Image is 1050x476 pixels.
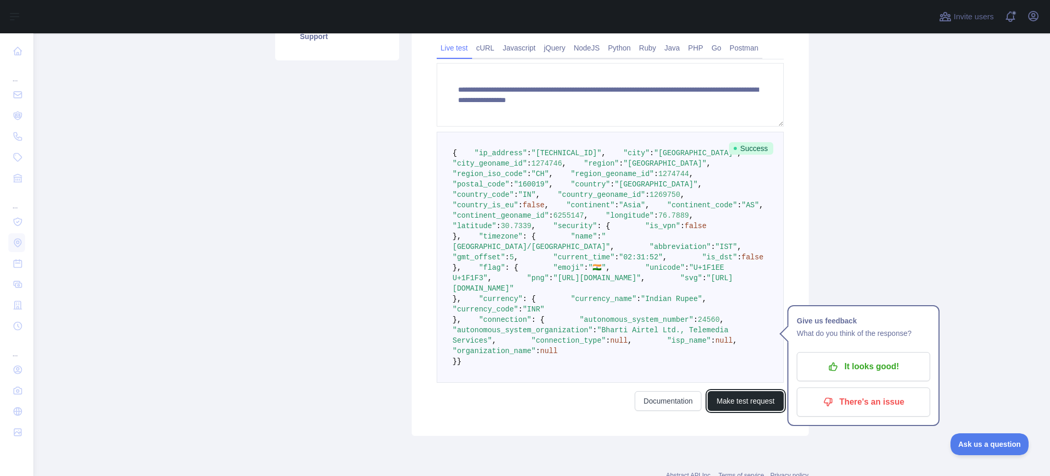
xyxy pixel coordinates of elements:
a: jQuery [540,40,570,56]
span: , [562,159,566,168]
span: : [527,170,531,178]
span: "longitude" [606,211,654,220]
span: "[GEOGRAPHIC_DATA]" [654,149,737,157]
span: , [514,253,518,261]
span: : [654,211,658,220]
span: "region" [584,159,619,168]
button: There's an issue [797,387,930,417]
span: "Asia" [619,201,645,209]
span: : { [523,232,536,241]
span: "[GEOGRAPHIC_DATA]" [623,159,707,168]
span: : [702,274,706,282]
span: , [610,243,614,251]
span: : [510,180,514,189]
span: : [527,149,531,157]
span: : [694,316,698,324]
span: "png" [527,274,549,282]
span: , [689,211,693,220]
span: : [614,253,619,261]
span: : [518,201,523,209]
a: Ruby [635,40,660,56]
span: : [636,295,640,303]
span: "current_time" [553,253,615,261]
span: : [685,264,689,272]
span: : [536,347,540,355]
span: null [540,347,558,355]
span: "continent_code" [667,201,737,209]
span: } [453,357,457,366]
div: ... [8,62,25,83]
span: : [614,201,619,209]
span: Invite users [954,11,994,23]
a: Python [604,40,635,56]
span: : [650,149,654,157]
span: "organization_name" [453,347,536,355]
span: , [606,264,610,272]
span: , [707,159,711,168]
span: false [742,253,763,261]
span: "postal_code" [453,180,510,189]
span: , [702,295,706,303]
span: : [619,159,623,168]
span: , [733,336,737,345]
span: false [523,201,545,209]
span: : [680,222,684,230]
a: Postman [725,40,762,56]
a: Go [707,40,725,56]
span: "CH" [532,170,549,178]
span: }, [453,316,462,324]
span: : [711,243,715,251]
span: "is_vpn" [645,222,680,230]
span: } [457,357,461,366]
span: "svg" [680,274,702,282]
a: Documentation [635,391,701,411]
span: : [514,191,518,199]
span: "city" [623,149,649,157]
span: 1274744 [658,170,689,178]
h1: Give us feedback [797,315,930,327]
span: , [663,253,667,261]
p: It looks good! [805,358,922,375]
span: false [685,222,707,230]
span: null [715,336,733,345]
a: Java [660,40,684,56]
span: : [549,211,553,220]
span: , [698,180,702,189]
span: "[GEOGRAPHIC_DATA]" [614,180,698,189]
div: ... [8,190,25,210]
span: "region_geoname_id" [571,170,654,178]
span: , [549,180,553,189]
span: null [610,336,628,345]
button: It looks good! [797,352,930,381]
a: PHP [684,40,708,56]
span: "connection_type" [532,336,606,345]
span: "city_geoname_id" [453,159,527,168]
span: "[URL][DOMAIN_NAME]" [553,274,641,282]
span: "160019" [514,180,549,189]
span: , [492,336,496,345]
span: "latitude" [453,222,497,230]
span: "INR" [523,305,545,314]
span: : { [597,222,610,230]
span: , [545,201,549,209]
span: "gmt_offset" [453,253,505,261]
span: "AS" [742,201,759,209]
a: NodeJS [570,40,604,56]
span: 6255147 [553,211,584,220]
span: "continent" [566,201,614,209]
span: "region_iso_code" [453,170,527,178]
span: "security" [553,222,597,230]
span: "ip_address" [475,149,527,157]
span: : { [523,295,536,303]
span: : [518,305,523,314]
span: , [680,191,684,199]
span: 5 [510,253,514,261]
a: cURL [472,40,499,56]
p: What do you think of the response? [797,327,930,340]
span: : [737,253,742,261]
span: "connection" [479,316,532,324]
span: , [536,191,540,199]
span: "country_code" [453,191,514,199]
span: "autonomous_system_number" [579,316,693,324]
span: , [759,201,763,209]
